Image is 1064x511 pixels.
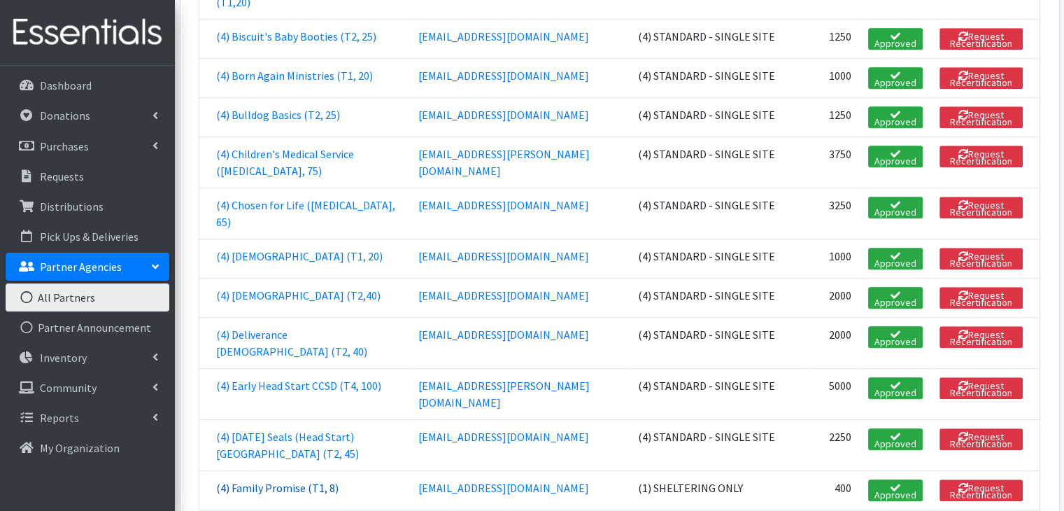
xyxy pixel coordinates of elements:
td: (1) SHELTERING ONLY [630,470,811,510]
button: Request Recertification [939,67,1023,89]
button: Request Recertification [939,248,1023,269]
a: All Partners [6,283,169,311]
a: [EMAIL_ADDRESS][DOMAIN_NAME] [418,69,589,83]
td: (4) STANDARD - SINGLE SITE [630,58,811,97]
p: Dashboard [40,78,92,92]
p: Pick Ups & Deliveries [40,230,139,244]
a: (4) [DEMOGRAPHIC_DATA] (T1, 20) [216,249,383,263]
td: 400 [811,470,860,510]
td: 5000 [811,368,860,419]
a: (4) Born Again Ministries (T1, 20) [216,69,373,83]
a: Dashboard [6,71,169,99]
p: Purchases [40,139,89,153]
td: 2250 [811,419,860,470]
p: Community [40,381,97,395]
a: [EMAIL_ADDRESS][DOMAIN_NAME] [418,198,589,212]
a: (4) [DEMOGRAPHIC_DATA] (T2,40) [216,288,381,302]
a: Approved [868,197,923,218]
td: (4) STANDARD - SINGLE SITE [630,188,811,239]
td: 2000 [811,317,860,368]
a: Community [6,374,169,402]
a: (4) [DATE] Seals (Head Start) [GEOGRAPHIC_DATA] (T2, 45) [216,430,359,461]
a: (4) Bulldog Basics (T2, 25) [216,108,340,122]
a: Inventory [6,344,169,372]
button: Request Recertification [939,146,1023,167]
a: Approved [868,28,923,50]
p: Requests [40,169,84,183]
a: [EMAIL_ADDRESS][DOMAIN_NAME] [418,328,589,342]
td: (4) STANDARD - SINGLE SITE [630,19,811,58]
a: Approved [868,146,923,167]
td: 1000 [811,239,860,278]
button: Request Recertification [939,197,1023,218]
a: [EMAIL_ADDRESS][DOMAIN_NAME] [418,29,589,43]
td: (4) STANDARD - SINGLE SITE [630,239,811,278]
a: [EMAIL_ADDRESS][DOMAIN_NAME] [418,108,589,122]
td: (4) STANDARD - SINGLE SITE [630,97,811,136]
a: Purchases [6,132,169,160]
a: Donations [6,101,169,129]
a: Approved [868,106,923,128]
a: Approved [868,326,923,348]
td: (4) STANDARD - SINGLE SITE [630,136,811,188]
a: (4) Biscuit's Baby Booties (T2, 25) [216,29,376,43]
td: (4) STANDARD - SINGLE SITE [630,368,811,419]
td: 1250 [811,19,860,58]
a: (4) Early Head Start CCSD (T4, 100) [216,379,381,393]
button: Request Recertification [939,428,1023,450]
a: Partner Announcement [6,314,169,342]
button: Request Recertification [939,326,1023,348]
a: Reports [6,404,169,432]
td: 1000 [811,58,860,97]
p: Distributions [40,199,104,213]
td: (4) STANDARD - SINGLE SITE [630,419,811,470]
a: Approved [868,428,923,450]
button: Request Recertification [939,377,1023,399]
td: (4) STANDARD - SINGLE SITE [630,317,811,368]
p: Partner Agencies [40,260,122,274]
a: Approved [868,479,923,501]
p: Inventory [40,351,87,365]
a: My Organization [6,434,169,462]
a: (4) Chosen for Life ([MEDICAL_DATA], 65) [216,198,395,229]
p: Donations [40,108,90,122]
a: (4) Family Promise (T1, 8) [216,481,339,495]
a: Requests [6,162,169,190]
td: 2000 [811,278,860,317]
a: [EMAIL_ADDRESS][PERSON_NAME][DOMAIN_NAME] [418,379,590,409]
a: [EMAIL_ADDRESS][DOMAIN_NAME] [418,288,589,302]
button: Request Recertification [939,28,1023,50]
img: HumanEssentials [6,9,169,56]
p: My Organization [40,441,120,455]
a: Partner Agencies [6,253,169,281]
button: Request Recertification [939,479,1023,501]
a: Approved [868,377,923,399]
button: Request Recertification [939,287,1023,309]
td: 1250 [811,97,860,136]
a: [EMAIL_ADDRESS][DOMAIN_NAME] [418,481,589,495]
a: Pick Ups & Deliveries [6,223,169,251]
a: Approved [868,248,923,269]
a: Approved [868,287,923,309]
a: (4) Children's Medical Service ([MEDICAL_DATA], 75) [216,147,354,178]
button: Request Recertification [939,106,1023,128]
td: (4) STANDARD - SINGLE SITE [630,278,811,317]
a: Approved [868,67,923,89]
td: 3750 [811,136,860,188]
a: [EMAIL_ADDRESS][PERSON_NAME][DOMAIN_NAME] [418,147,590,178]
a: [EMAIL_ADDRESS][DOMAIN_NAME] [418,249,589,263]
td: 3250 [811,188,860,239]
a: Distributions [6,192,169,220]
p: Reports [40,411,79,425]
a: [EMAIL_ADDRESS][DOMAIN_NAME] [418,430,589,444]
a: (4) Deliverance [DEMOGRAPHIC_DATA] (T2, 40) [216,328,367,358]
